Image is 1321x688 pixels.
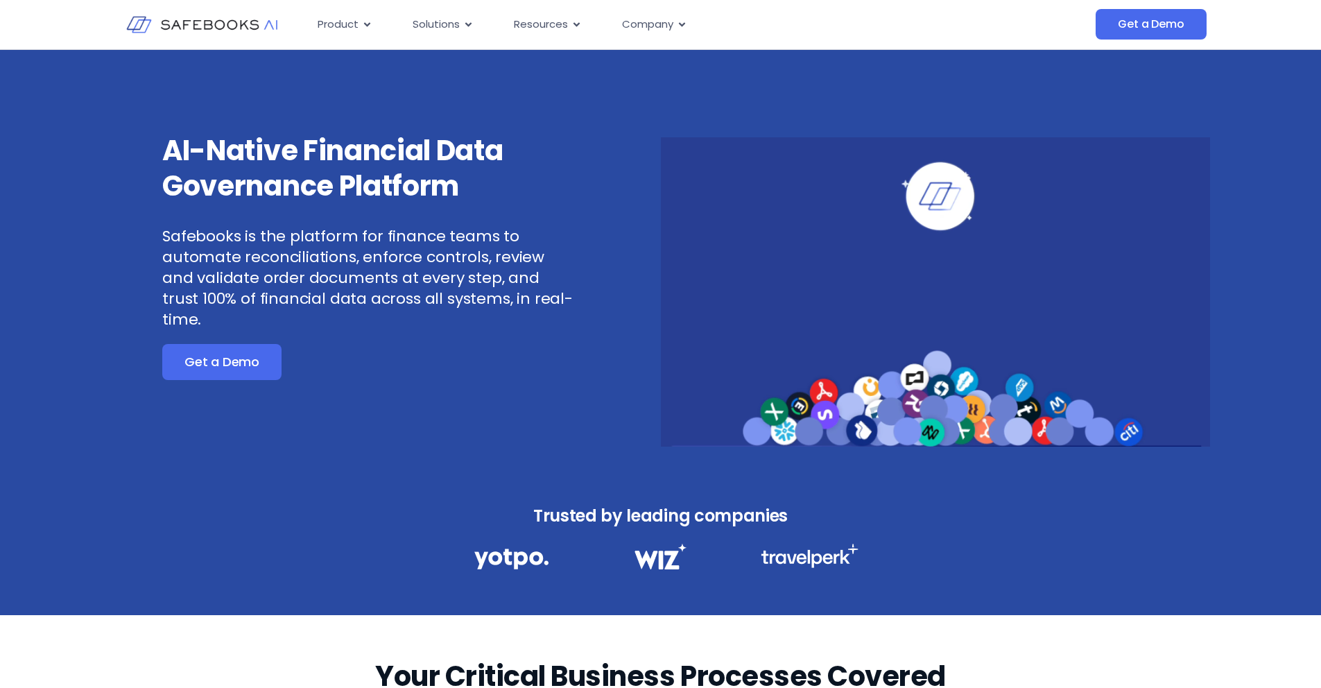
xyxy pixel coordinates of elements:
[184,355,259,369] span: Get a Demo
[622,17,673,33] span: Company
[318,17,359,33] span: Product
[1118,17,1184,31] span: Get a Demo
[162,226,574,330] p: Safebooks is the platform for finance teams to automate reconciliations, enforce controls, review...
[761,544,858,568] img: Financial Data Governance 3
[628,544,693,569] img: Financial Data Governance 2
[162,344,282,380] a: Get a Demo
[514,17,568,33] span: Resources
[444,502,878,530] h3: Trusted by leading companies
[306,11,957,38] nav: Menu
[162,133,574,204] h3: AI-Native Financial Data Governance Platform
[474,544,549,574] img: Financial Data Governance 1
[1096,9,1206,40] a: Get a Demo
[413,17,460,33] span: Solutions
[306,11,957,38] div: Menu Toggle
